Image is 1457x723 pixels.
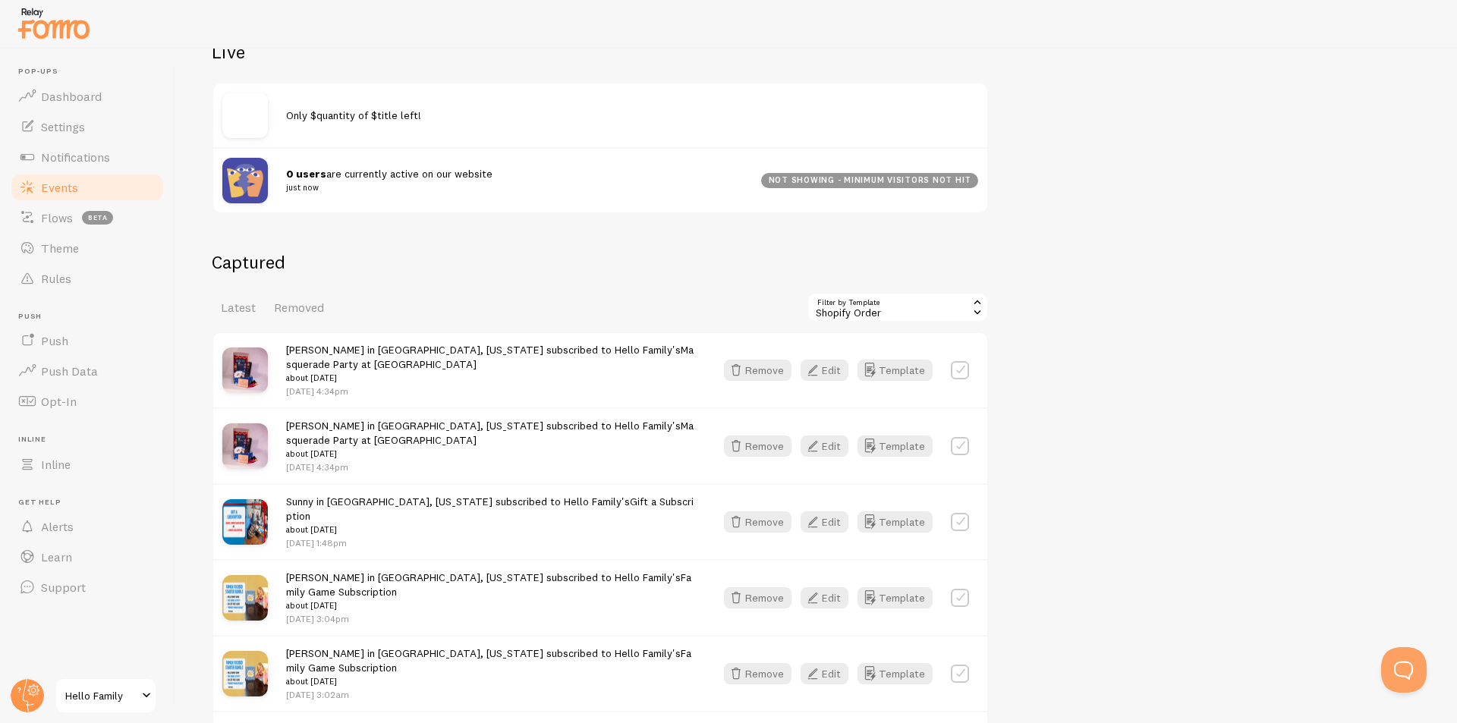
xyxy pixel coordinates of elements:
[286,674,697,688] small: about [DATE]
[274,300,324,315] span: Removed
[286,571,691,599] a: Family Game Subscription
[9,172,165,203] a: Events
[801,435,858,457] a: Edit
[286,343,697,385] span: [PERSON_NAME] in [GEOGRAPHIC_DATA], [US_STATE] subscribed to Hello Family's
[41,457,71,472] span: Inline
[286,646,697,689] span: [PERSON_NAME] in [GEOGRAPHIC_DATA], [US_STATE] subscribed to Hello Family's
[65,687,137,705] span: Hello Family
[18,67,165,77] span: Pop-ups
[9,325,165,356] a: Push
[212,40,989,64] h2: Live
[286,167,743,195] span: are currently active on our website
[724,663,791,684] button: Remove
[286,495,697,537] span: Sunny in [GEOGRAPHIC_DATA], [US_STATE] subscribed to Hello Family's
[286,419,694,447] a: Masquerade Party at [GEOGRAPHIC_DATA]
[801,587,858,608] a: Edit
[222,158,268,203] img: pageviews.png
[41,363,98,379] span: Push Data
[858,435,933,457] button: Template
[18,498,165,508] span: Get Help
[41,119,85,134] span: Settings
[801,360,858,381] a: Edit
[16,4,92,42] img: fomo-relay-logo-orange.svg
[41,149,110,165] span: Notifications
[82,211,113,225] span: beta
[9,511,165,542] a: Alerts
[807,292,989,322] div: Shopify Order
[41,519,74,534] span: Alerts
[801,511,848,533] button: Edit
[41,180,78,195] span: Events
[212,250,989,274] h2: Captured
[286,343,694,371] a: Masquerade Party at [GEOGRAPHIC_DATA]
[286,447,697,461] small: about [DATE]
[9,449,165,479] a: Inline
[286,688,697,701] p: [DATE] 3:02am
[41,549,72,564] span: Learn
[724,435,791,457] button: Remove
[286,523,697,536] small: about [DATE]
[9,233,165,263] a: Theme
[1381,647,1427,693] iframe: Help Scout Beacon - Open
[286,571,697,613] span: [PERSON_NAME] in [GEOGRAPHIC_DATA], [US_STATE] subscribed to Hello Family's
[9,81,165,112] a: Dashboard
[286,167,326,181] strong: 0 users
[801,663,848,684] button: Edit
[286,612,697,625] p: [DATE] 3:04pm
[286,419,697,461] span: [PERSON_NAME] in [GEOGRAPHIC_DATA], [US_STATE] subscribed to Hello Family's
[801,435,848,457] button: Edit
[41,210,73,225] span: Flows
[801,360,848,381] button: Edit
[9,572,165,602] a: Support
[18,312,165,322] span: Push
[221,300,256,315] span: Latest
[212,292,265,322] a: Latest
[9,263,165,294] a: Rules
[222,93,268,138] img: no_image.svg
[858,587,933,608] button: Template
[801,663,858,684] a: Edit
[41,394,77,409] span: Opt-In
[801,587,848,608] button: Edit
[286,599,697,612] small: about [DATE]
[222,347,268,393] img: Mask2_small.jpg
[286,461,697,473] p: [DATE] 4:34pm
[41,271,71,286] span: Rules
[9,386,165,417] a: Opt-In
[9,203,165,233] a: Flows beta
[724,360,791,381] button: Remove
[41,240,79,256] span: Theme
[9,542,165,572] a: Learn
[9,356,165,386] a: Push Data
[858,360,933,381] button: Template
[9,112,165,142] a: Settings
[858,663,933,684] button: Template
[286,536,697,549] p: [DATE] 1:48pm
[55,677,157,714] a: Hello Family
[286,495,694,523] a: Gift a Subscription
[801,511,858,533] a: Edit
[41,333,68,348] span: Push
[286,646,691,674] a: Family Game Subscription
[222,651,268,696] img: Product_Thumbnail_Template_2.0_png_small.png
[222,575,268,621] img: Product_Thumbnail_Template_2.0_png_small.png
[724,511,791,533] button: Remove
[286,385,697,398] p: [DATE] 4:34pm
[18,435,165,445] span: Inline
[286,181,743,194] small: just now
[265,292,333,322] a: Removed
[286,371,697,385] small: about [DATE]
[286,108,421,122] span: Only $quantity of $title left!
[9,142,165,172] a: Notifications
[724,587,791,608] button: Remove
[858,511,933,533] button: Template
[41,580,86,595] span: Support
[41,89,102,104] span: Dashboard
[761,173,978,188] div: not showing - minimum visitors not hit
[222,499,268,545] img: Product_Thumbnail_2.0_Gift_a_Subscription_small.jpg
